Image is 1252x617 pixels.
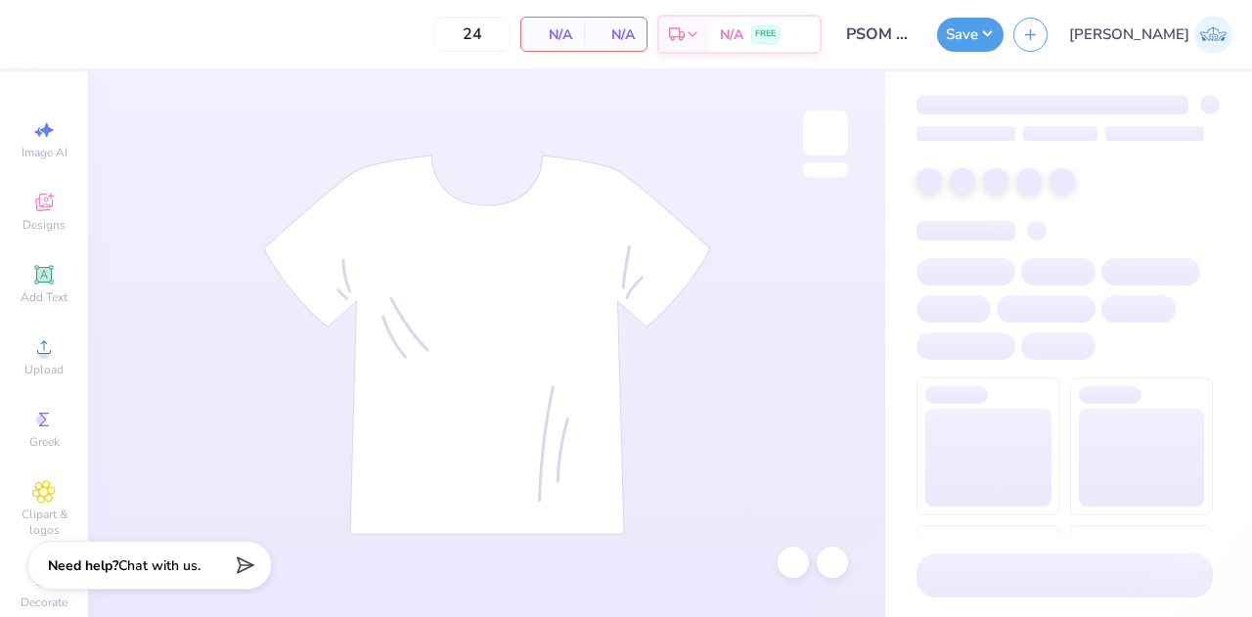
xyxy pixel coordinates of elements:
[10,507,78,538] span: Clipart & logos
[29,434,60,450] span: Greek
[755,27,776,41] span: FREE
[21,595,67,610] span: Decorate
[434,17,511,52] input: – –
[937,18,1004,52] button: Save
[21,289,67,305] span: Add Text
[118,556,201,575] span: Chat with us.
[22,217,66,233] span: Designs
[831,15,927,54] input: Untitled Design
[1069,23,1189,46] span: [PERSON_NAME]
[1194,16,1232,54] img: Janilyn Atanacio
[263,154,711,535] img: tee-skeleton.svg
[48,556,118,575] strong: Need help?
[1069,16,1232,54] a: [PERSON_NAME]
[533,24,572,45] span: N/A
[596,24,635,45] span: N/A
[720,24,743,45] span: N/A
[22,145,67,160] span: Image AI
[24,362,64,377] span: Upload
